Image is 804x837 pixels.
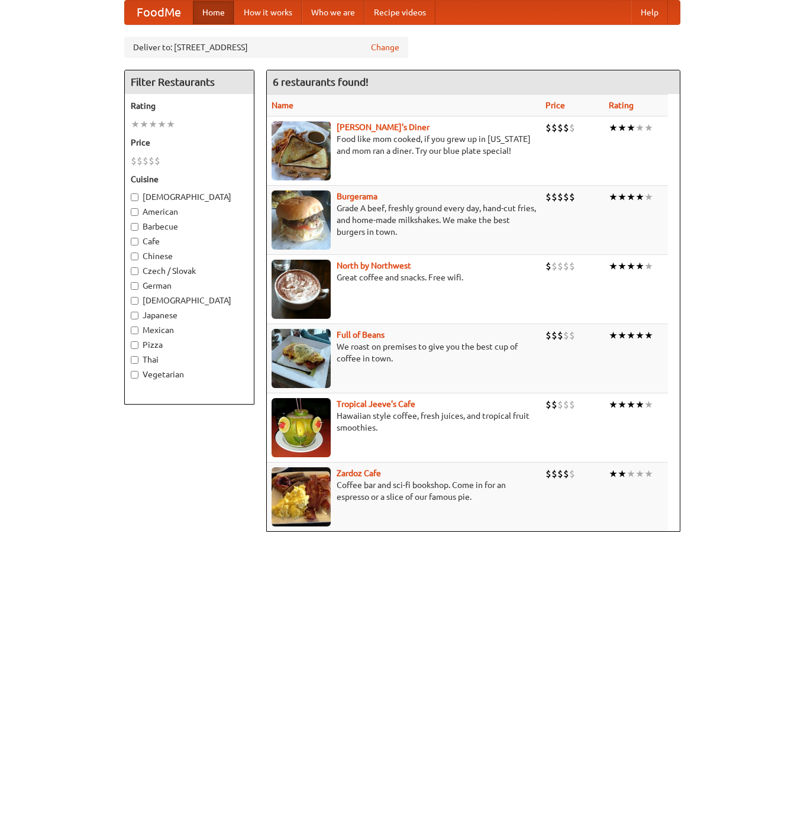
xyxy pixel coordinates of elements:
[272,133,536,157] p: Food like mom cooked, if you grew up in [US_STATE] and mom ran a diner. Try our blue plate special!
[551,190,557,203] li: $
[545,260,551,273] li: $
[545,190,551,203] li: $
[272,329,331,388] img: beans.jpg
[131,309,248,321] label: Japanese
[131,295,248,306] label: [DEMOGRAPHIC_DATA]
[551,260,557,273] li: $
[618,190,627,203] li: ★
[131,221,248,232] label: Barbecue
[545,101,565,110] a: Price
[154,154,160,167] li: $
[609,398,618,411] li: ★
[644,467,653,480] li: ★
[148,118,157,131] li: ★
[609,121,618,134] li: ★
[131,154,137,167] li: $
[131,223,138,231] input: Barbecue
[569,329,575,342] li: $
[131,173,248,185] h5: Cuisine
[631,1,668,24] a: Help
[131,339,248,351] label: Pizza
[557,329,563,342] li: $
[635,398,644,411] li: ★
[272,121,331,180] img: sallys.jpg
[609,101,634,110] a: Rating
[131,327,138,334] input: Mexican
[569,121,575,134] li: $
[125,70,254,94] h4: Filter Restaurants
[337,192,377,201] b: Burgerama
[644,260,653,273] li: ★
[131,235,248,247] label: Cafe
[635,467,644,480] li: ★
[563,398,569,411] li: $
[563,329,569,342] li: $
[131,267,138,275] input: Czech / Slovak
[131,341,138,349] input: Pizza
[557,467,563,480] li: $
[131,118,140,131] li: ★
[272,410,536,434] p: Hawaiian style coffee, fresh juices, and tropical fruit smoothies.
[131,297,138,305] input: [DEMOGRAPHIC_DATA]
[627,121,635,134] li: ★
[131,191,248,203] label: [DEMOGRAPHIC_DATA]
[551,121,557,134] li: $
[644,398,653,411] li: ★
[618,121,627,134] li: ★
[337,330,385,340] a: Full of Beans
[627,260,635,273] li: ★
[131,206,248,218] label: American
[563,260,569,273] li: $
[125,1,193,24] a: FoodMe
[166,118,175,131] li: ★
[609,260,618,273] li: ★
[140,118,148,131] li: ★
[131,238,138,245] input: Cafe
[609,329,618,342] li: ★
[551,398,557,411] li: $
[557,121,563,134] li: $
[157,118,166,131] li: ★
[557,398,563,411] li: $
[635,329,644,342] li: ★
[609,190,618,203] li: ★
[364,1,435,24] a: Recipe videos
[545,121,551,134] li: $
[569,260,575,273] li: $
[131,369,248,380] label: Vegetarian
[272,101,293,110] a: Name
[337,261,411,270] a: North by Northwest
[337,399,415,409] a: Tropical Jeeve's Cafe
[272,479,536,503] p: Coffee bar and sci-fi bookshop. Come in for an espresso or a slice of our famous pie.
[131,354,248,366] label: Thai
[618,260,627,273] li: ★
[272,190,331,250] img: burgerama.jpg
[272,272,536,283] p: Great coffee and snacks. Free wifi.
[272,202,536,238] p: Grade A beef, freshly ground every day, hand-cut fries, and home-made milkshakes. We make the bes...
[627,467,635,480] li: ★
[337,468,381,478] a: Zardoz Cafe
[148,154,154,167] li: $
[131,100,248,112] h5: Rating
[551,467,557,480] li: $
[131,253,138,260] input: Chinese
[551,329,557,342] li: $
[644,190,653,203] li: ★
[137,154,143,167] li: $
[545,329,551,342] li: $
[337,122,430,132] b: [PERSON_NAME]'s Diner
[563,121,569,134] li: $
[563,467,569,480] li: $
[557,190,563,203] li: $
[193,1,234,24] a: Home
[635,260,644,273] li: ★
[635,121,644,134] li: ★
[569,190,575,203] li: $
[618,329,627,342] li: ★
[131,371,138,379] input: Vegetarian
[272,341,536,364] p: We roast on premises to give you the best cup of coffee in town.
[635,190,644,203] li: ★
